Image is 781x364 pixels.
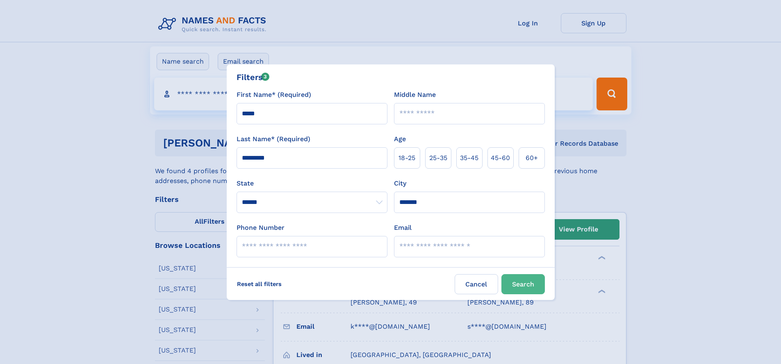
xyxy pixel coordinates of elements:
[394,223,412,233] label: Email
[394,134,406,144] label: Age
[237,90,311,100] label: First Name* (Required)
[460,153,478,163] span: 35‑45
[237,71,270,83] div: Filters
[237,134,310,144] label: Last Name* (Required)
[398,153,415,163] span: 18‑25
[237,179,387,188] label: State
[394,179,406,188] label: City
[491,153,510,163] span: 45‑60
[501,274,545,294] button: Search
[455,274,498,294] label: Cancel
[526,153,538,163] span: 60+
[394,90,436,100] label: Middle Name
[429,153,447,163] span: 25‑35
[237,223,285,233] label: Phone Number
[232,274,287,294] label: Reset all filters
